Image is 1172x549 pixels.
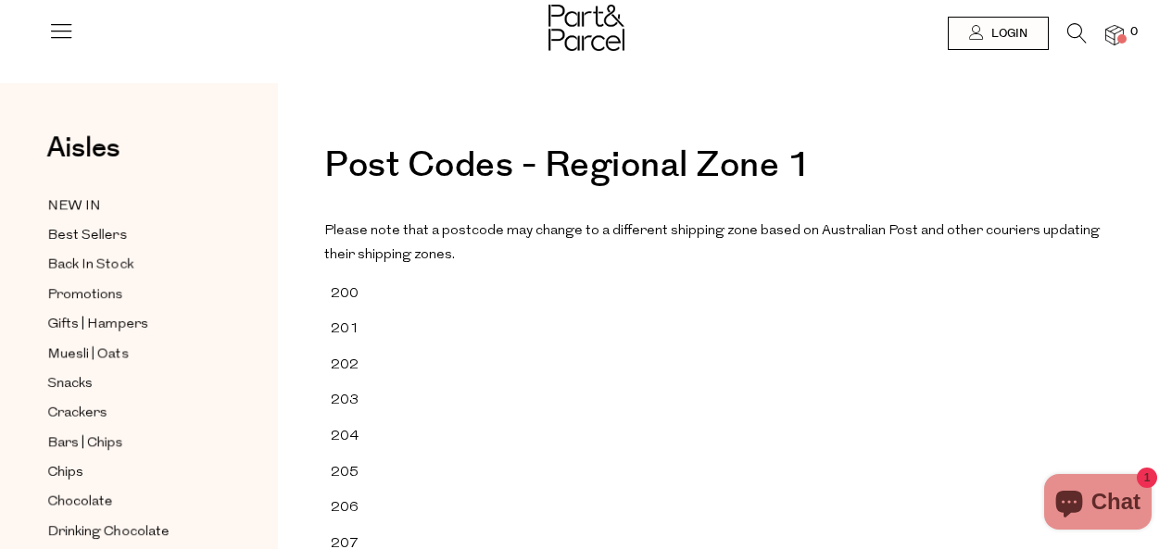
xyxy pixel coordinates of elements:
[948,17,1049,50] a: Login
[1105,25,1124,44] a: 0
[47,313,216,336] a: Gifts | Hampers
[47,402,216,425] a: Crackers
[47,491,216,514] a: Chocolate
[324,383,405,419] td: 203
[324,276,405,312] td: 200
[47,431,216,455] a: Bars | Chips
[47,521,170,543] span: Drinking Chocolate
[47,254,216,277] a: Back In Stock
[47,372,216,395] a: Snacks
[47,284,123,306] span: Promotions
[1126,24,1142,41] span: 0
[47,225,127,247] span: Best Sellers
[47,195,101,218] span: NEW IN
[324,148,1126,202] h1: Post Codes - Regional Zone 1
[324,347,405,383] td: 202
[1039,474,1157,534] inbox-online-store-chat: Shopify online store chat
[324,219,1126,267] p: Please note that a postcode may change to a different shipping zone based on Australian Post and ...
[47,373,93,395] span: Snacks
[47,314,148,336] span: Gifts | Hampers
[47,461,216,484] a: Chips
[46,134,120,181] a: Aisles
[324,455,405,491] td: 205
[324,312,405,348] td: 201
[47,492,113,514] span: Chocolate
[47,432,123,455] span: Bars | Chips
[324,491,405,527] td: 206
[47,520,216,543] a: Drinking Chocolate
[46,128,120,168] span: Aisles
[548,5,624,51] img: Part&Parcel
[47,194,216,218] a: NEW IN
[987,26,1027,42] span: Login
[47,343,129,366] span: Muesli | Oats
[47,283,216,306] a: Promotions
[47,255,133,277] span: Back In Stock
[47,403,107,425] span: Crackers
[47,224,216,247] a: Best Sellers
[324,419,405,455] td: 204
[47,462,83,484] span: Chips
[47,343,216,366] a: Muesli | Oats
